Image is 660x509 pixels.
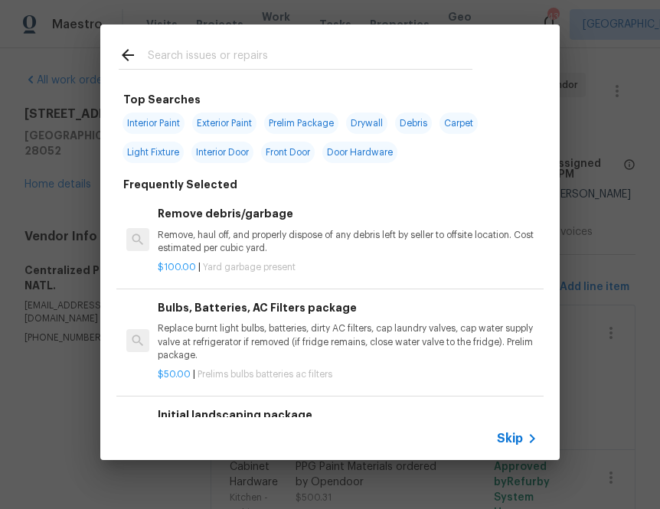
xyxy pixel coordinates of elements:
[158,299,537,316] h6: Bulbs, Batteries, AC Filters package
[148,46,472,69] input: Search issues or repairs
[346,113,387,134] span: Drywall
[123,176,237,193] h6: Frequently Selected
[158,205,537,222] h6: Remove debris/garbage
[203,263,296,272] span: Yard garbage present
[191,142,253,163] span: Interior Door
[158,263,196,272] span: $100.00
[158,370,191,379] span: $50.00
[264,113,338,134] span: Prelim Package
[158,406,537,423] h6: Initial landscaping package
[395,113,432,134] span: Debris
[439,113,478,134] span: Carpet
[322,142,397,163] span: Door Hardware
[497,431,523,446] span: Skip
[198,370,332,379] span: Prelims bulbs batteries ac filters
[158,229,537,255] p: Remove, haul off, and properly dispose of any debris left by seller to offsite location. Cost est...
[123,91,201,108] h6: Top Searches
[123,113,185,134] span: Interior Paint
[261,142,315,163] span: Front Door
[158,368,537,381] p: |
[158,322,537,361] p: Replace burnt light bulbs, batteries, dirty AC filters, cap laundry valves, cap water supply valv...
[158,261,537,274] p: |
[192,113,256,134] span: Exterior Paint
[123,142,184,163] span: Light Fixture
